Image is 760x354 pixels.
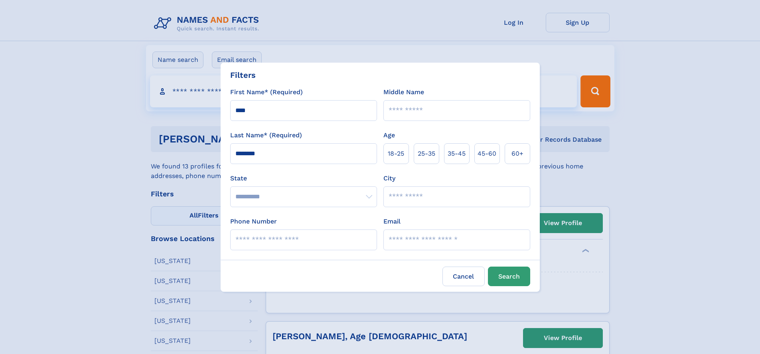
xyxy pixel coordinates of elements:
label: Email [383,217,401,226]
span: 35‑45 [448,149,466,158]
label: Last Name* (Required) [230,131,302,140]
label: State [230,174,377,183]
span: 18‑25 [388,149,404,158]
span: 60+ [511,149,523,158]
label: Phone Number [230,217,277,226]
span: 25‑35 [418,149,435,158]
label: First Name* (Required) [230,87,303,97]
label: Cancel [442,267,485,286]
button: Search [488,267,530,286]
span: 45‑60 [478,149,496,158]
label: City [383,174,395,183]
div: Filters [230,69,256,81]
label: Age [383,131,395,140]
label: Middle Name [383,87,424,97]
